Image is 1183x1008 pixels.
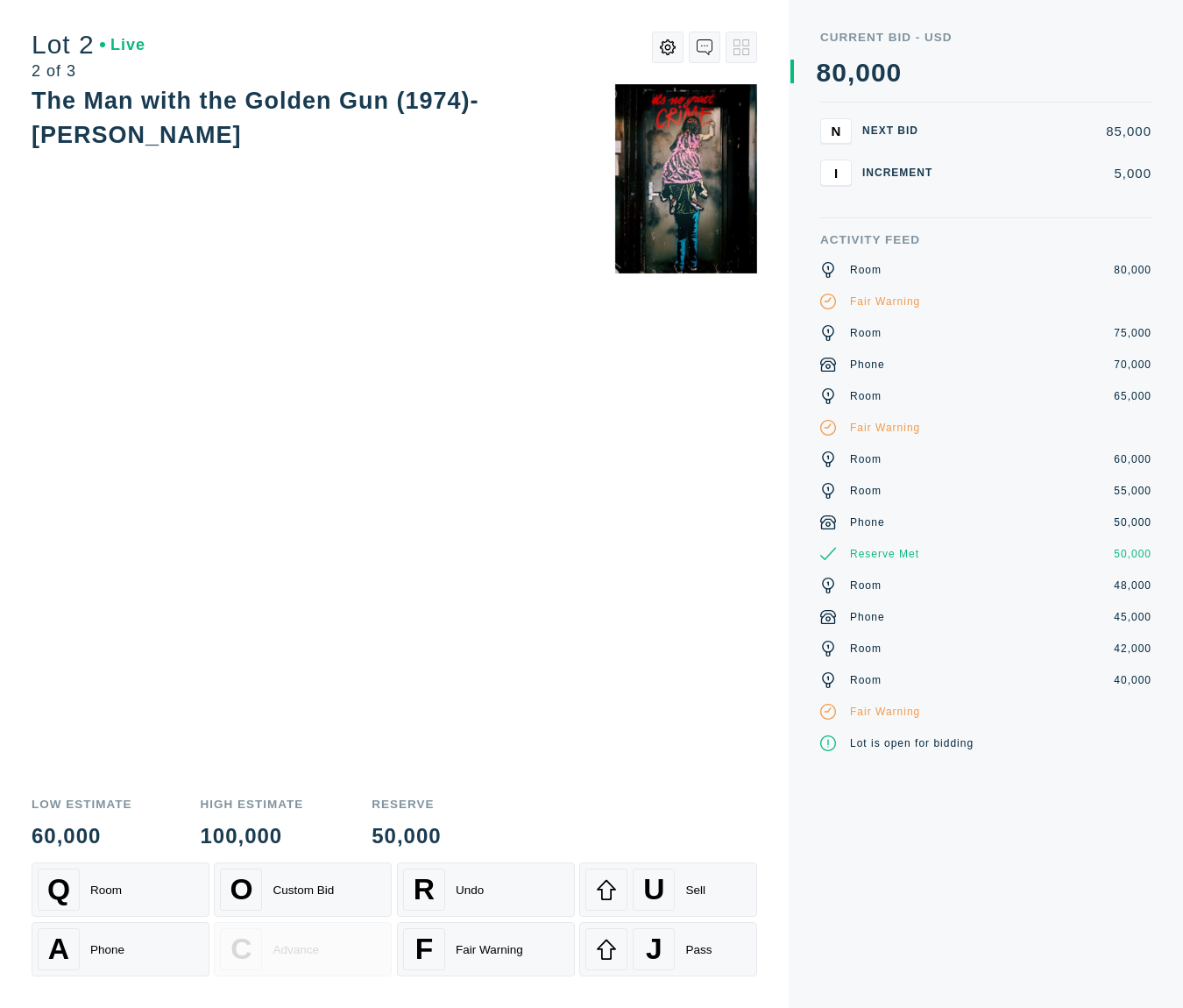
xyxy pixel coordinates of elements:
button: N [820,118,852,145]
div: The Man with the Golden Gun (1974)- [PERSON_NAME] [32,88,479,148]
div: Room [850,672,882,688]
div: Phone [850,515,885,530]
span: O [230,873,252,906]
div: Room [850,451,882,467]
div: 60,000 [32,826,132,847]
div: Custom Bid [273,884,334,897]
div: Activity Feed [820,234,1151,246]
div: 50,000 [372,826,441,847]
div: 70,000 [1114,357,1151,373]
div: Pass [685,943,712,956]
div: 5,000 [952,167,1151,180]
button: QRoom [32,862,209,917]
div: Phone [850,609,885,625]
div: 45,000 [1114,609,1151,625]
div: 42,000 [1114,641,1151,657]
span: I [834,166,838,181]
div: 0 [887,60,903,86]
div: Current Bid - USD [820,32,1151,44]
span: N [832,124,841,138]
div: Lot 2 [32,32,145,58]
div: Room [850,578,882,593]
button: RUndo [397,862,575,917]
div: Sell [685,884,705,897]
div: Room [850,388,882,404]
div: Fair Warning [850,420,920,436]
div: Room [850,325,882,341]
div: Increment [862,167,941,178]
button: OCustom Bid [214,862,392,917]
span: C [230,933,251,966]
div: High Estimate [200,799,303,811]
div: Low Estimate [32,799,132,811]
div: Lot is open for bidding [850,735,974,751]
button: APhone [32,922,209,976]
span: A [48,933,69,966]
button: FFair Warning [397,922,575,976]
div: 60,000 [1114,451,1151,467]
div: Fair Warning [850,294,920,309]
button: JPass [579,922,757,976]
div: 0 [871,60,887,86]
div: Fair Warning [456,943,523,956]
div: 75,000 [1114,325,1151,341]
div: 48,000 [1114,578,1151,593]
span: Q [47,873,70,906]
div: Room [850,483,882,499]
div: 2 of 3 [32,63,145,79]
span: J [646,933,662,966]
div: 8 [817,60,832,86]
div: Live [100,37,145,53]
div: 0 [855,60,871,86]
div: Room [850,641,882,657]
div: Room [850,262,882,278]
div: 0 [832,60,847,86]
div: 80,000 [1114,262,1151,278]
div: 100,000 [200,826,303,847]
button: USell [579,862,757,917]
div: , [847,60,855,323]
span: R [414,873,435,906]
div: 50,000 [1114,515,1151,530]
div: Undo [456,884,484,897]
span: F [415,933,434,966]
div: 50,000 [1114,546,1151,562]
div: Phone [90,943,124,956]
button: CAdvance [214,922,392,976]
span: U [643,873,664,906]
div: 40,000 [1114,672,1151,688]
div: Next Bid [862,125,941,136]
div: Room [90,884,122,897]
div: 55,000 [1114,483,1151,499]
div: Reserve [372,799,441,811]
div: Reserve Met [850,546,919,562]
div: 65,000 [1114,388,1151,404]
div: Phone [850,357,885,373]
div: Advance [273,943,319,956]
div: 85,000 [952,124,1151,138]
div: Fair Warning [850,704,920,720]
button: I [820,160,852,186]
